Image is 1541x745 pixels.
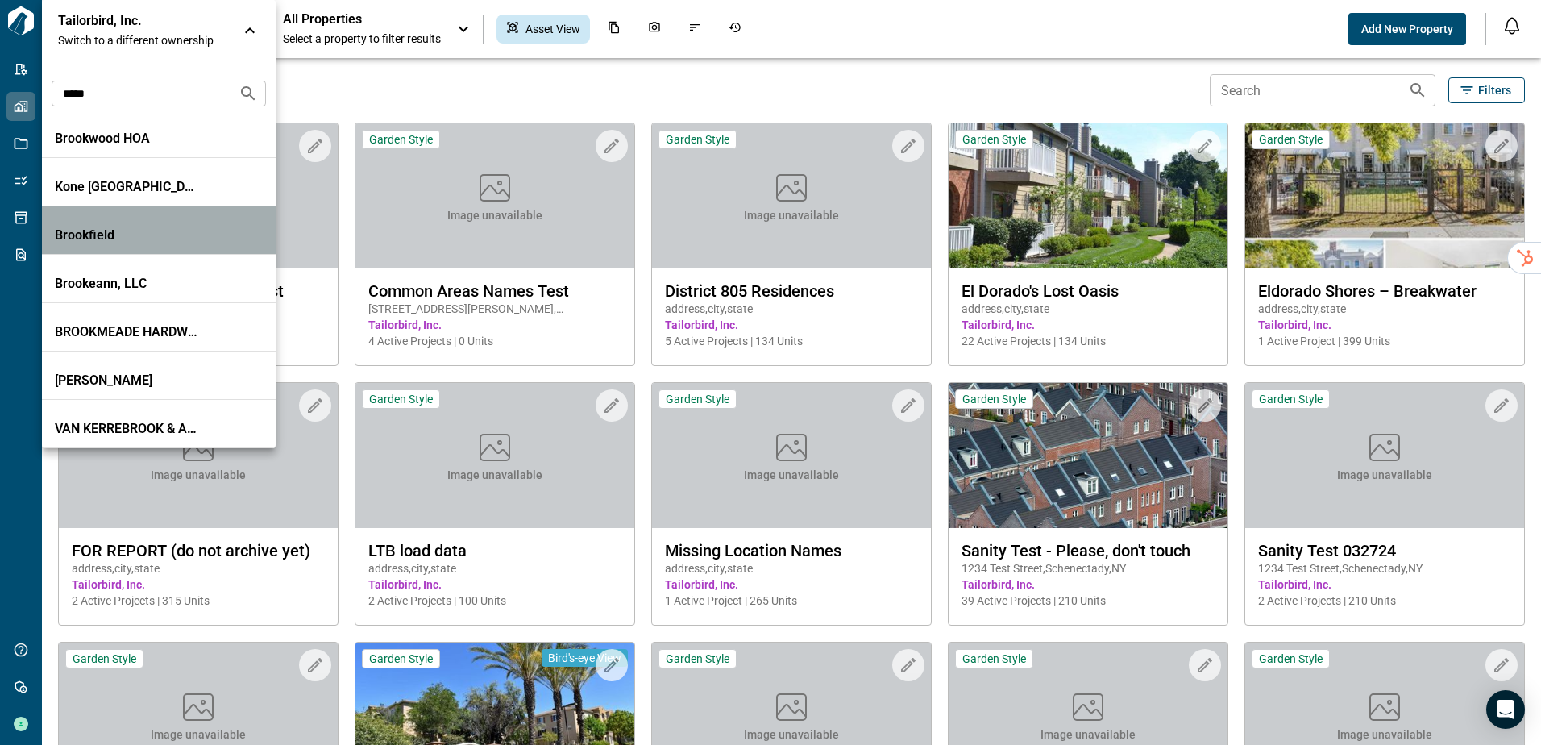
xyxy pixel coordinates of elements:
p: VAN KERREBROOK & ASSOCIATES P.C. [55,421,200,437]
p: Tailorbird, Inc. [58,13,203,29]
p: Brookfield [55,227,200,243]
p: [PERSON_NAME] [55,372,200,389]
span: Switch to a different ownership [58,32,227,48]
p: BROOKMEADE HARDWARE & SUPPLY CO. [55,324,200,340]
button: Search organizations [232,77,264,110]
p: Kone [GEOGRAPHIC_DATA] [55,179,200,195]
div: Open Intercom Messenger [1486,690,1525,729]
p: Brookwood HOA [55,131,200,147]
p: Brookeann, LLC [55,276,200,292]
